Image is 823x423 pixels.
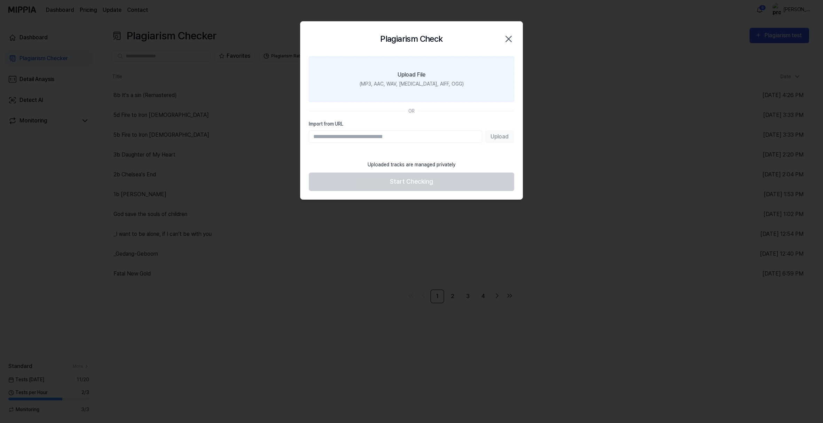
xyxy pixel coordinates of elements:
[398,71,425,79] div: Upload File
[363,157,460,173] div: Uploaded tracks are managed privately
[380,33,442,45] h2: Plagiarism Check
[408,107,415,115] div: OR
[309,120,514,128] label: Import from URL
[360,80,464,88] div: (MP3, AAC, WAV, [MEDICAL_DATA], AIFF, OGG)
